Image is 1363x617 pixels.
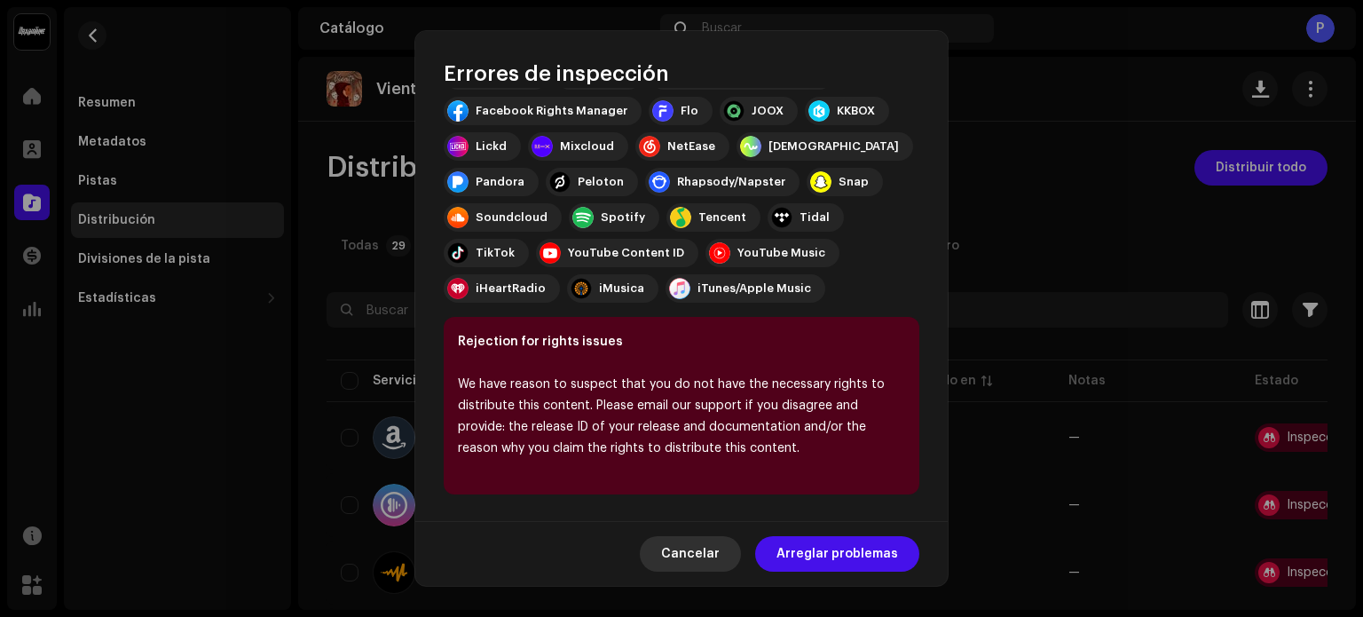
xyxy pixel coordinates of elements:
[697,282,811,294] font: iTunes/Apple Music
[677,176,785,187] font: Rhapsody/Napster
[768,140,899,152] font: [DEMOGRAPHIC_DATA]
[601,211,645,223] font: Spotify
[458,378,885,455] font: We have reason to suspect that you do not have the necessary rights to distribute this content. P...
[737,247,825,258] font: YouTube Music
[444,63,669,84] font: Errores de inspección
[698,211,746,223] font: Tencent
[476,105,627,116] font: Facebook Rights Manager
[681,105,698,116] font: Flo
[599,282,644,294] font: iMusica
[578,176,624,187] font: Peloton
[661,548,720,560] font: Cancelar
[568,247,684,258] font: YouTube Content ID
[800,211,830,223] font: Tidal
[776,548,898,560] font: Arreglar problemas
[476,176,524,187] font: Pandora
[476,140,507,152] font: Lickd
[476,247,515,258] font: TikTok
[837,105,875,116] font: KKBOX
[458,336,623,348] font: Rejection for rights issues
[667,140,715,152] font: NetEase
[640,536,741,572] button: Cancelar
[476,211,548,223] font: Soundcloud
[755,536,919,572] button: Arreglar problemas
[752,105,784,116] font: JOOX
[476,282,546,294] font: iHeartRadio
[560,140,614,152] font: Mixcloud
[839,176,869,187] font: Snap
